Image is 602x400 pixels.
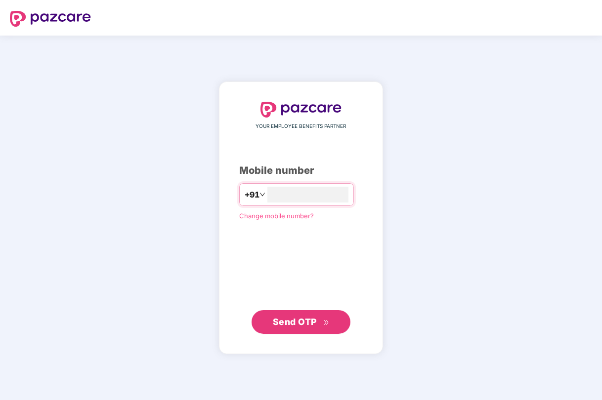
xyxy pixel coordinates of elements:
span: double-right [323,320,330,326]
span: down [259,192,265,198]
button: Send OTPdouble-right [252,310,350,334]
div: Mobile number [239,163,363,178]
span: Send OTP [273,317,317,327]
a: Change mobile number? [239,212,314,220]
img: logo [260,102,342,118]
span: YOUR EMPLOYEE BENEFITS PARTNER [256,122,346,130]
span: +91 [245,189,259,201]
img: logo [10,11,91,27]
